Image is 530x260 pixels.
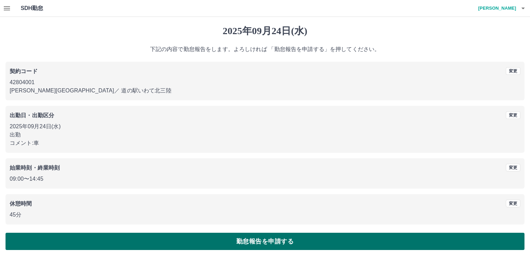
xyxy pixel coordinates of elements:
[10,211,520,219] p: 45分
[506,111,520,119] button: 変更
[10,139,520,147] p: コメント: 車
[10,122,520,131] p: 2025年09月24日(水)
[10,175,520,183] p: 09:00 〜 14:45
[6,45,524,53] p: 下記の内容で勤怠報告をします。よろしければ 「勤怠報告を申請する」を押してください。
[6,25,524,37] h1: 2025年09月24日(水)
[10,87,520,95] p: [PERSON_NAME][GEOGRAPHIC_DATA] ／ 道の駅いわて北三陸
[10,165,60,171] b: 始業時刻・終業時刻
[10,131,520,139] p: 出勤
[10,112,54,118] b: 出勤日・出勤区分
[10,201,32,207] b: 休憩時間
[6,233,524,250] button: 勤怠報告を申請する
[506,200,520,207] button: 変更
[506,67,520,75] button: 変更
[10,78,520,87] p: 42804001
[506,164,520,171] button: 変更
[10,68,38,74] b: 契約コード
